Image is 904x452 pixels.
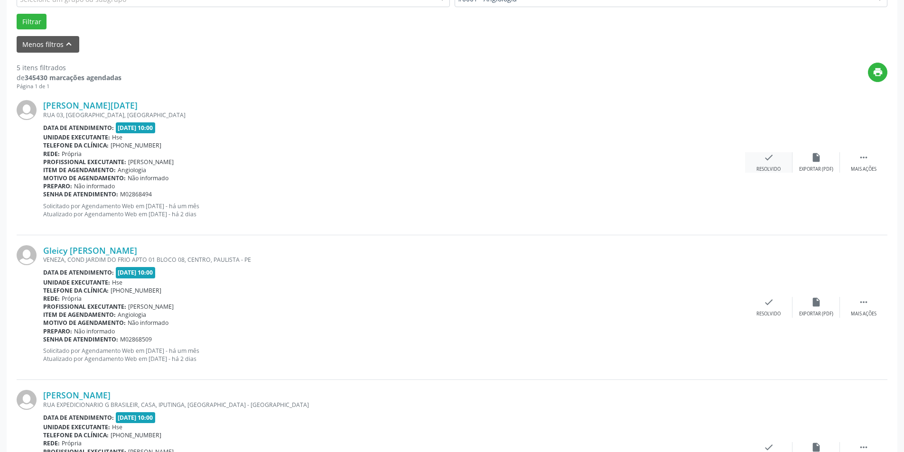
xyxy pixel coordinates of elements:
span: Angiologia [118,166,146,174]
i: insert_drive_file [811,297,821,307]
span: Própria [62,295,82,303]
b: Rede: [43,150,60,158]
b: Data de atendimento: [43,414,114,422]
b: Rede: [43,439,60,447]
span: [DATE] 10:00 [116,412,156,423]
b: Item de agendamento: [43,166,116,174]
div: Exportar (PDF) [799,166,833,173]
i:  [858,297,869,307]
b: Profissional executante: [43,303,126,311]
img: img [17,100,37,120]
button: Filtrar [17,14,47,30]
div: Exportar (PDF) [799,311,833,317]
div: de [17,73,121,83]
button: Menos filtroskeyboard_arrow_up [17,36,79,53]
b: Senha de atendimento: [43,335,118,343]
span: [PHONE_NUMBER] [111,431,161,439]
span: [DATE] 10:00 [116,267,156,278]
b: Telefone da clínica: [43,286,109,295]
span: Hse [112,423,122,431]
span: [PHONE_NUMBER] [111,141,161,149]
span: [PHONE_NUMBER] [111,286,161,295]
b: Telefone da clínica: [43,431,109,439]
b: Unidade executante: [43,278,110,286]
img: img [17,245,37,265]
div: Resolvido [756,166,781,173]
div: Mais ações [851,166,876,173]
i: insert_drive_file [811,152,821,163]
b: Preparo: [43,182,72,190]
p: Solicitado por Agendamento Web em [DATE] - há um mês Atualizado por Agendamento Web em [DATE] - h... [43,347,745,363]
span: Não informado [128,174,168,182]
span: Hse [112,278,122,286]
b: Profissional executante: [43,158,126,166]
b: Data de atendimento: [43,268,114,277]
span: Própria [62,150,82,158]
b: Rede: [43,295,60,303]
b: Data de atendimento: [43,124,114,132]
p: Solicitado por Agendamento Web em [DATE] - há um mês Atualizado por Agendamento Web em [DATE] - h... [43,202,745,218]
div: VENEZA, COND JARDIM DO FRIO APTO 01 BLOCO 08, CENTRO, PAULISTA - PE [43,256,745,264]
span: Não informado [74,327,115,335]
span: Não informado [74,182,115,190]
i: keyboard_arrow_up [64,39,74,49]
span: [PERSON_NAME] [128,158,174,166]
button: print [868,63,887,82]
b: Telefone da clínica: [43,141,109,149]
span: [PERSON_NAME] [128,303,174,311]
div: 5 itens filtrados [17,63,121,73]
span: Angiologia [118,311,146,319]
span: Não informado [128,319,168,327]
i: check [764,152,774,163]
b: Unidade executante: [43,133,110,141]
b: Unidade executante: [43,423,110,431]
span: M02868509 [120,335,152,343]
b: Senha de atendimento: [43,190,118,198]
a: [PERSON_NAME] [43,390,111,400]
i: print [873,67,883,77]
div: RUA EXPEDICIONARIO G BRASILEIR, CASA, IPUTINGA, [GEOGRAPHIC_DATA] - [GEOGRAPHIC_DATA] [43,401,745,409]
span: Própria [62,439,82,447]
a: Gleicy [PERSON_NAME] [43,245,137,256]
img: img [17,390,37,410]
i: check [764,297,774,307]
div: RUA 03, [GEOGRAPHIC_DATA], [GEOGRAPHIC_DATA] [43,111,745,119]
strong: 345430 marcações agendadas [25,73,121,82]
i:  [858,152,869,163]
div: Resolvido [756,311,781,317]
b: Preparo: [43,327,72,335]
span: M02868494 [120,190,152,198]
div: Página 1 de 1 [17,83,121,91]
b: Motivo de agendamento: [43,174,126,182]
b: Item de agendamento: [43,311,116,319]
div: Mais ações [851,311,876,317]
span: Hse [112,133,122,141]
span: [DATE] 10:00 [116,122,156,133]
b: Motivo de agendamento: [43,319,126,327]
a: [PERSON_NAME][DATE] [43,100,138,111]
